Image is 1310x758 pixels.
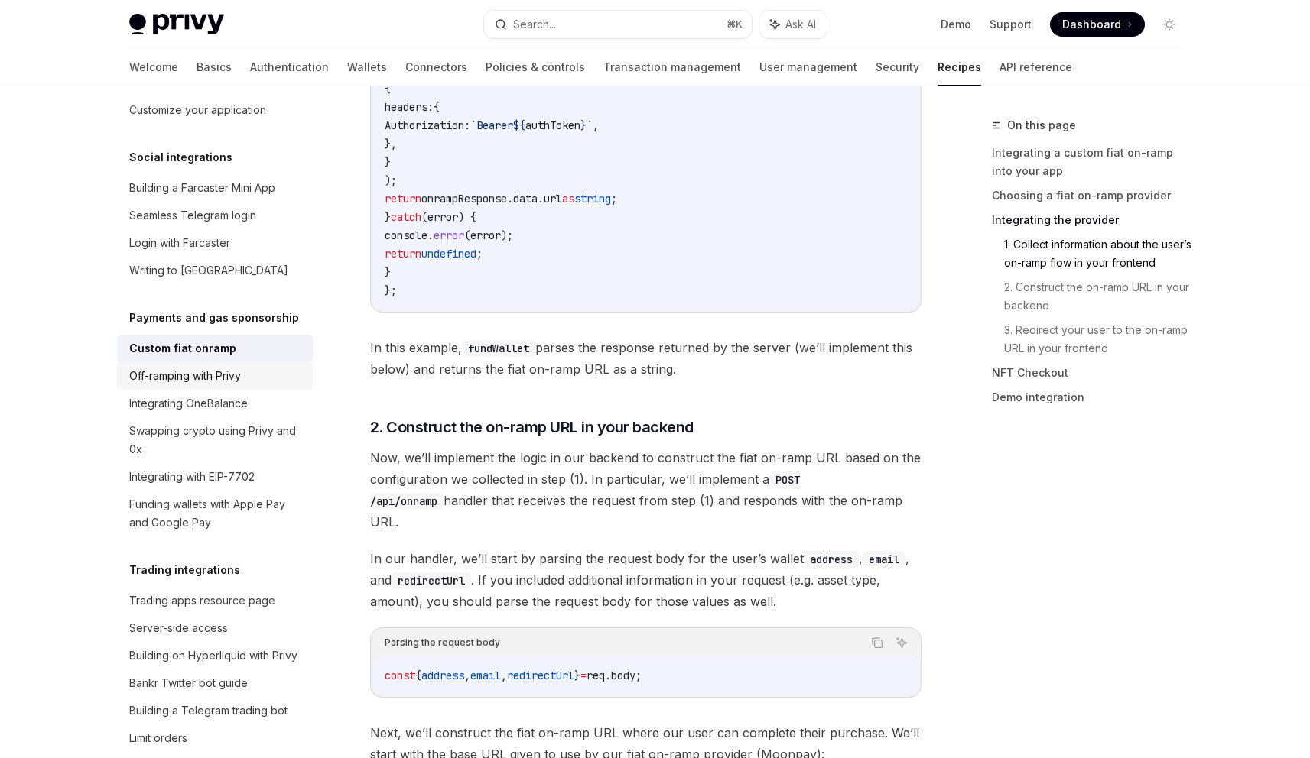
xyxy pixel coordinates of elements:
span: data [513,192,538,206]
a: Support [990,17,1032,32]
span: address [421,669,464,682]
span: url [544,192,562,206]
a: Swapping crypto using Privy and 0x [117,417,313,463]
span: authToken [525,118,580,132]
span: body [611,669,635,682]
span: ; [476,247,483,261]
a: NFT Checkout [992,361,1194,385]
span: email [470,669,501,682]
span: ); [501,228,513,242]
a: Integrating with EIP-7702 [117,463,313,491]
span: } [385,155,391,169]
div: Integrating OneBalance [129,394,248,413]
span: 2. Construct the on-ramp URL in your backend [370,416,694,438]
div: Building on Hyperliquid with Privy [129,646,297,665]
span: console [385,228,427,242]
a: Demo [941,17,971,32]
span: ; [611,192,617,206]
span: string [574,192,611,206]
div: Integrating with EIP-7702 [129,468,255,486]
a: Integrating OneBalance [117,390,313,417]
code: redirectUrl [392,572,471,589]
span: undefined [421,247,476,261]
span: req [587,669,605,682]
div: Search... [513,15,556,34]
span: ); [385,173,397,187]
a: 1. Collect information about the user’s on-ramp flow in your frontend [1004,232,1194,275]
span: redirectUrl [507,669,574,682]
div: Funding wallets with Apple Pay and Google Pay [129,495,304,532]
a: Building a Telegram trading bot [117,697,313,724]
span: . [538,192,544,206]
div: Building a Farcaster Mini App [129,179,275,197]
span: } [385,210,391,224]
code: address [804,551,859,568]
span: = [580,669,587,682]
span: ; [635,669,642,682]
a: Building a Farcaster Mini App [117,174,313,202]
span: { [415,669,421,682]
span: error [434,228,464,242]
a: 3. Redirect your user to the on-ramp URL in your frontend [1004,318,1194,361]
div: Server-side access [129,619,228,637]
div: Writing to [GEOGRAPHIC_DATA] [129,261,288,280]
a: Recipes [938,49,981,86]
span: { [434,100,440,114]
a: Dashboard [1050,12,1145,37]
button: Ask AI [892,633,912,653]
a: Seamless Telegram login [117,202,313,229]
span: ⌘ K [727,18,743,31]
span: , [464,669,470,682]
span: `Bearer [470,118,513,132]
span: Authorization: [385,118,470,132]
span: catch [391,210,421,224]
span: ` [587,118,593,132]
button: Copy the contents from the code block [867,633,887,653]
a: API reference [1000,49,1072,86]
span: , [593,118,599,132]
a: Welcome [129,49,178,86]
a: Integrating a custom fiat on-ramp into your app [992,141,1194,183]
a: Custom fiat onramp [117,335,313,362]
span: }, [385,137,397,151]
a: Basics [197,49,232,86]
a: Policies & controls [486,49,585,86]
div: Seamless Telegram login [129,206,256,225]
span: ) { [458,210,476,224]
span: . [507,192,513,206]
div: Swapping crypto using Privy and 0x [129,422,304,458]
a: Integrating the provider [992,208,1194,232]
a: Transaction management [603,49,741,86]
span: } [580,118,587,132]
div: Bankr Twitter bot guide [129,674,248,692]
code: email [863,551,905,568]
a: Building on Hyperliquid with Privy [117,642,313,669]
a: Trading apps resource page [117,587,313,614]
code: fundWallet [462,340,535,357]
span: } [385,265,391,279]
div: Off-ramping with Privy [129,367,241,385]
a: Security [876,49,919,86]
span: In this example, parses the response returned by the server (we’ll implement this below) and retu... [370,337,922,380]
span: const [385,669,415,682]
div: Trading apps resource page [129,591,275,610]
span: error [427,210,458,224]
a: Off-ramping with Privy [117,362,313,390]
div: Limit orders [129,729,187,747]
div: Parsing the request body [385,633,500,653]
a: Bankr Twitter bot guide [117,669,313,697]
h5: Social integrations [129,148,232,167]
span: Dashboard [1062,17,1121,32]
h5: Trading integrations [129,561,240,579]
span: Ask AI [785,17,816,32]
span: error [470,228,501,242]
a: Customize your application [117,96,313,124]
span: In our handler, we’ll start by parsing the request body for the user’s wallet , , and . If you in... [370,548,922,612]
a: Funding wallets with Apple Pay and Google Pay [117,491,313,536]
div: Customize your application [129,101,266,119]
span: headers: [385,100,434,114]
a: Login with Farcaster [117,229,313,257]
a: Connectors [405,49,467,86]
a: 2. Construct the on-ramp URL in your backend [1004,275,1194,318]
span: return [385,192,421,206]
